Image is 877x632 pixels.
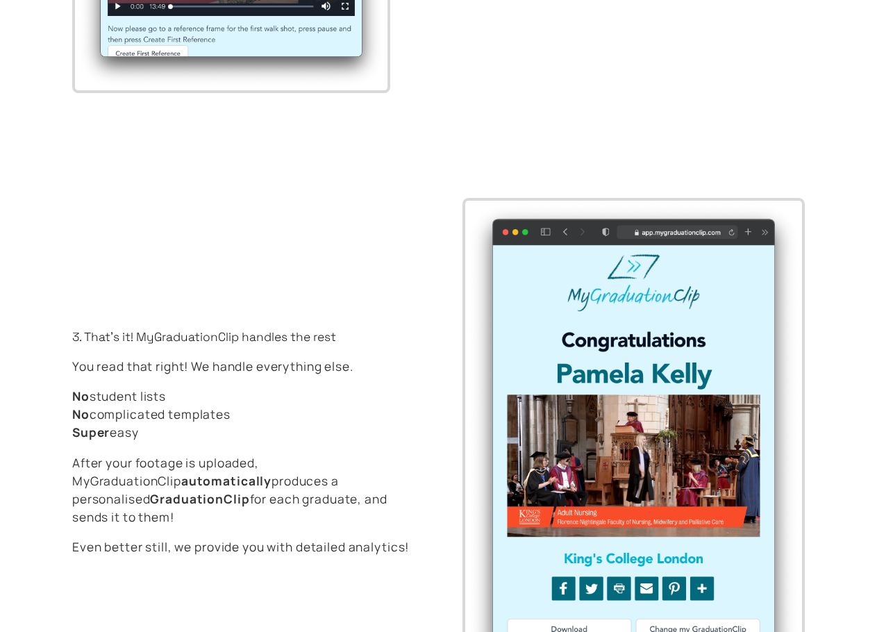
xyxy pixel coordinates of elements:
strong: automatically [181,473,272,489]
span: Even better still, we provide you with detailed analytics! [72,538,415,556]
strong: No [72,388,90,404]
span: After your footage is uploaded, MyGraduationClip produces a personalised for each graduate, and s... [72,454,415,526]
strong: Super [72,424,110,440]
span: You read that right! We handle everything else. [72,358,415,376]
strong: GraduationClip [150,491,249,507]
strong: No [72,406,90,422]
p: 3. That's it! MyGraduationClip handles the rest [72,329,415,346]
span: student lists complicated templates easy [72,388,415,442]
